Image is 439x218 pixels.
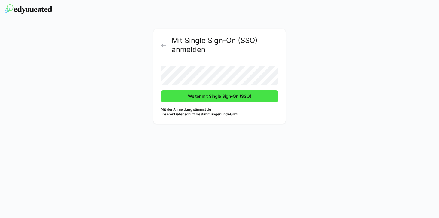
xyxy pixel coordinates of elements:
a: Datenschutzbestimmungen [174,112,221,116]
a: AGB [228,112,235,116]
button: Weiter mit Single Sign-On (SSO) [161,90,278,102]
p: Mit der Anmeldung stimmst du unseren und zu. [161,107,278,117]
span: Weiter mit Single Sign-On (SSO) [187,93,252,99]
img: edyoucated [5,4,52,14]
h2: Mit Single Sign-On (SSO) anmelden [172,36,278,54]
